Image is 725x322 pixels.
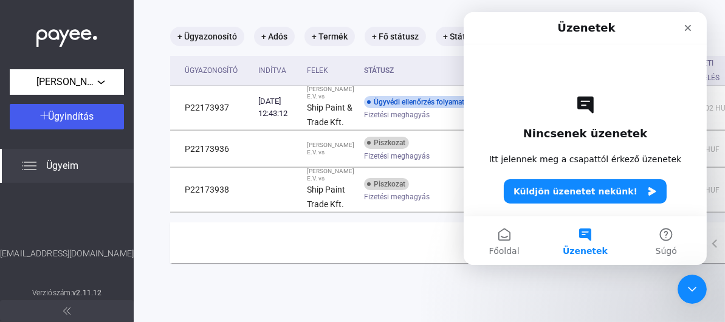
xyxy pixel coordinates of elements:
[46,159,78,173] span: Ügyeim
[36,75,97,89] span: [PERSON_NAME] E.V.
[40,111,49,120] img: plus-white.svg
[307,168,354,182] div: [PERSON_NAME] E.V. vs
[307,86,354,100] div: [PERSON_NAME] E.V. vs
[364,108,430,122] span: Fizetési meghagyás
[22,159,36,173] img: list.svg
[49,111,94,122] span: Ügyindítás
[464,12,707,265] iframe: Intercom live chat
[304,27,355,46] mat-chip: + Termék
[307,103,352,127] strong: Ship Paint & Trade Kft.
[170,86,253,130] td: P22173937
[365,27,426,46] mat-chip: + Fő státusz
[185,63,249,78] div: Ügyazonosító
[36,22,97,47] img: white-payee-white-dot.svg
[364,178,409,190] div: Piszkozat
[258,63,297,78] div: Indítva
[359,56,563,86] th: Státusz
[170,168,253,212] td: P22173938
[678,275,707,304] iframe: Intercom live chat
[258,63,286,78] div: Indítva
[364,149,430,163] span: Fizetési meghagyás
[254,27,295,46] mat-chip: + Adós
[307,185,345,209] strong: Ship Paint Trade Kft.
[436,27,486,46] mat-chip: + Státusz
[307,63,354,78] div: Felek
[307,142,354,156] div: [PERSON_NAME] E.V. vs
[364,137,409,149] div: Piszkozat
[170,131,253,167] td: P22173936
[307,63,328,78] div: Felek
[364,190,430,204] span: Fizetési meghagyás
[63,307,70,315] img: arrow-double-left-grey.svg
[10,69,124,95] button: [PERSON_NAME] E.V.
[258,95,297,120] div: [DATE] 12:43:12
[170,27,244,46] mat-chip: + Ügyazonosító
[72,289,101,297] strong: v2.11.12
[185,63,238,78] div: Ügyazonosító
[364,96,480,108] div: Ügyvédi ellenőrzés folyamatban
[10,104,124,129] button: Ügyindítás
